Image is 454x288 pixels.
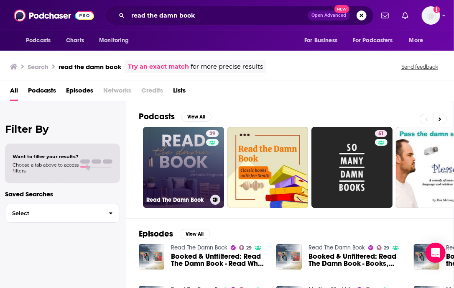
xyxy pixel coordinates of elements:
h2: Episodes [139,229,173,239]
svg: Add a profile image [434,6,440,13]
button: Open AdvancedNew [308,10,350,21]
span: 29 [209,130,215,138]
span: Credits [141,84,163,101]
span: Booked & Unfiltered: Read The Damn Book - Books, Backlash & the Bullying of [PERSON_NAME] [309,253,404,267]
span: Monitoring [99,35,129,46]
span: for more precise results [191,62,263,72]
span: Podcasts [26,35,51,46]
span: 51 [378,130,384,138]
h2: Podcasts [139,111,175,122]
a: 29 [206,130,219,137]
span: 29 [246,246,252,250]
h3: Search [28,63,48,71]
span: Select [5,211,102,216]
h2: Filter By [5,123,120,135]
span: Open Advanced [311,13,346,18]
a: Read The Damn Book [171,244,227,251]
button: Select [5,204,120,223]
a: All [10,84,18,101]
span: For Business [304,35,337,46]
input: Search podcasts, credits, & more... [128,9,308,22]
button: Send feedback [399,63,441,70]
button: View All [180,229,210,239]
div: Open Intercom Messenger [426,243,446,263]
span: Charts [66,35,84,46]
button: open menu [93,33,140,49]
a: Try an exact match [128,62,189,72]
button: open menu [347,33,405,49]
a: PodcastsView All [139,111,212,122]
a: Lists [173,84,186,101]
span: Choose a tab above to access filters. [13,162,79,174]
img: Booked & Untfiltered: Read The Damn Book - Read What You Want, Review What You Mean [139,244,164,270]
a: Show notifications dropdown [399,8,412,23]
span: Want to filter your results? [13,154,79,159]
img: Booked & Unfiltered: Read the Damn Book: Why Integrity in Book Recs Matters [414,244,439,270]
div: Search podcasts, credits, & more... [105,6,374,25]
a: 51 [311,127,393,208]
a: Charts [61,33,89,49]
button: Show profile menu [422,6,440,25]
img: Booked & Unfiltered: Read The Damn Book - Books, Backlash & the Bullying of Ali Hazelwood [276,244,302,270]
span: Logged in as BKusilek [422,6,440,25]
span: New [334,5,349,13]
a: 29 [377,245,390,250]
a: Podcasts [28,84,56,101]
span: For Podcasters [353,35,393,46]
button: open menu [403,33,434,49]
h3: read the damn book [59,63,121,71]
span: 29 [384,246,389,250]
span: Networks [103,84,131,101]
a: Booked & Untfiltered: Read The Damn Book - Read What You Want, Review What You Mean [171,253,266,267]
a: 29Read The Damn Book [143,127,224,208]
span: More [409,35,423,46]
a: Booked & Unfiltered: Read The Damn Book - Books, Backlash & the Bullying of Ali Hazelwood [309,253,404,267]
a: EpisodesView All [139,229,210,239]
a: Read The Damn Book [309,244,365,251]
a: Episodes [66,84,93,101]
a: Show notifications dropdown [378,8,392,23]
a: 29 [239,245,252,250]
button: open menu [20,33,61,49]
button: open menu [298,33,348,49]
h3: Read The Damn Book [146,196,207,203]
img: Podchaser - Follow, Share and Rate Podcasts [14,8,94,23]
button: View All [181,112,212,122]
img: User Profile [422,6,440,25]
a: 51 [375,130,387,137]
p: Saved Searches [5,190,120,198]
